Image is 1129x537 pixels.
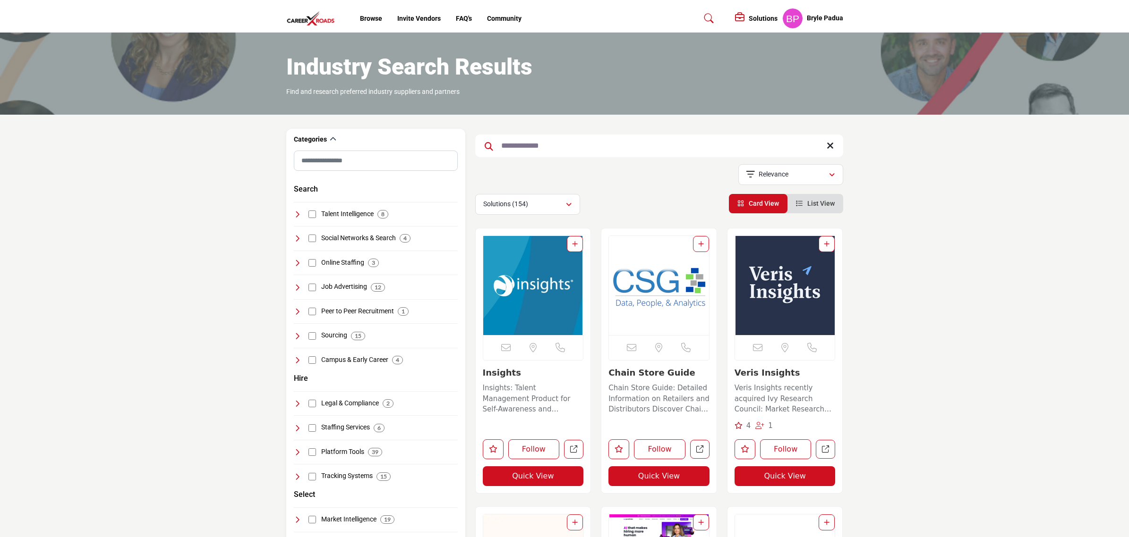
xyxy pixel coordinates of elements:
[376,472,391,481] div: 15 Results For Tracking Systems
[375,284,381,291] b: 12
[308,448,316,456] input: Select Platform Tools checkbox
[286,11,340,26] img: Site Logo
[372,449,378,455] b: 39
[321,258,364,268] h4: Online Staffing: Digital platforms specializing in the staffing of temporary, contract, and conti...
[294,489,315,500] button: Select
[735,368,800,378] a: Veris Insights
[824,240,830,248] a: Add To List
[294,151,458,171] input: Search Category
[402,308,405,315] b: 1
[384,516,391,523] b: 19
[308,400,316,407] input: Select Legal & Compliance checkbox
[380,473,387,480] b: 15
[483,200,528,209] p: Solutions (154)
[749,200,779,207] span: Card View
[294,135,327,144] h2: Categories
[475,134,843,157] input: Search Keyword
[396,357,399,363] b: 4
[286,52,532,82] h1: Industry Search Results
[355,333,361,339] b: 15
[383,399,393,408] div: 2 Results For Legal & Compliance
[735,383,836,415] p: Veris Insights recently acquired Ivy Research Council: Market Research and Advisory Services Expl...
[608,383,710,415] p: Chain Store Guide: Detailed Information on Retailers and Distributors Discover Chain Store Guide,...
[475,194,580,215] button: Solutions (154)
[483,236,583,335] a: Open Listing in new tab
[308,356,316,364] input: Select Campus & Early Career checkbox
[735,236,835,335] img: Veris Insights
[787,194,843,213] li: List View
[483,466,584,486] button: Quick View
[483,383,584,415] p: Insights: Talent Management Product for Self-Awareness and Effectiveness Experience Insights, a t...
[735,380,836,415] a: Veris Insights recently acquired Ivy Research Council: Market Research and Advisory Services Expl...
[735,422,743,429] i: Recommendations
[321,471,373,481] h4: Tracking Systems: Systems for tracking and managing candidate applications, interviews, and onboa...
[608,466,710,486] button: Quick View
[360,15,382,22] a: Browse
[807,200,835,207] span: List View
[456,15,472,22] a: FAQ's
[377,425,381,431] b: 6
[695,11,720,26] a: Search
[392,356,403,364] div: 4 Results For Campus & Early Career
[572,240,578,248] a: Add To List
[749,14,778,23] h5: Solutions
[398,307,409,316] div: 1 Results For Peer to Peer Recruitment
[308,284,316,291] input: Select Job Advertising checkbox
[572,519,578,526] a: Add To List
[760,439,812,459] button: Follow
[608,439,629,459] button: Like listing
[321,515,376,524] h4: Market Intelligence: Tools and services providing insights into labor market trends, talent pools...
[729,194,787,213] li: Card View
[816,440,835,459] a: Open verisinsights in new tab
[782,8,803,29] button: Show hide supplier dropdown
[321,399,379,408] h4: Legal & Compliance: Resources and services ensuring recruitment practices comply with legal and r...
[308,424,316,432] input: Select Staffing Services checkbox
[698,519,704,526] a: Add To List
[483,380,584,415] a: Insights: Talent Management Product for Self-Awareness and Effectiveness Experience Insights, a t...
[380,515,394,524] div: 19 Results For Market Intelligence
[321,331,347,340] h4: Sourcing: Strategies and tools for identifying and engaging potential candidates for specific job...
[737,200,779,207] a: View Card
[321,210,374,219] h4: Talent Intelligence: Intelligence and data-driven insights for making informed decisions in talen...
[738,164,843,185] button: Relevance
[487,15,522,22] a: Community
[824,519,830,526] a: Add To List
[368,259,379,267] div: 3 Results For Online Staffing
[321,282,367,292] h4: Job Advertising: Platforms and strategies for advertising job openings to attract a wide range of...
[321,307,394,316] h4: Peer to Peer Recruitment: Recruitment methods leveraging existing employees' networks and relatio...
[377,210,388,218] div: 8 Results For Talent Intelligence
[807,14,843,23] h5: Bryle Padua
[608,368,710,378] h3: Chain Store Guide
[351,332,365,340] div: 15 Results For Sourcing
[321,355,388,365] h4: Campus & Early Career: Programs and platforms focusing on recruitment and career development for ...
[698,240,704,248] a: Add To List
[321,447,364,457] h4: Platform Tools: Software and tools designed to enhance operational efficiency and collaboration i...
[294,373,308,384] h3: Hire
[294,184,318,195] button: Search
[374,424,385,432] div: 6 Results For Staffing Services
[403,235,407,242] b: 4
[321,234,396,243] h4: Social Networks & Search: Platforms that combine social networking and search capabilities for re...
[735,236,835,335] a: Open Listing in new tab
[755,420,773,431] div: Followers
[690,440,710,459] a: Open chain-store-guide in new tab
[608,380,710,415] a: Chain Store Guide: Detailed Information on Retailers and Distributors Discover Chain Store Guide,...
[483,439,504,459] button: Like listing
[609,236,709,335] img: Chain Store Guide
[308,516,316,523] input: Select Market Intelligence checkbox
[735,368,836,378] h3: Veris Insights
[759,170,788,179] p: Relevance
[308,210,316,218] input: Select Talent Intelligence checkbox
[308,235,316,242] input: Select Social Networks & Search checkbox
[386,400,390,407] b: 2
[483,368,521,378] a: Insights
[768,421,773,430] span: 1
[735,13,778,24] div: Solutions
[735,439,755,459] button: Like listing
[746,421,751,430] span: 4
[735,466,836,486] button: Quick View
[483,368,584,378] h3: Insights
[608,368,695,378] a: Chain Store Guide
